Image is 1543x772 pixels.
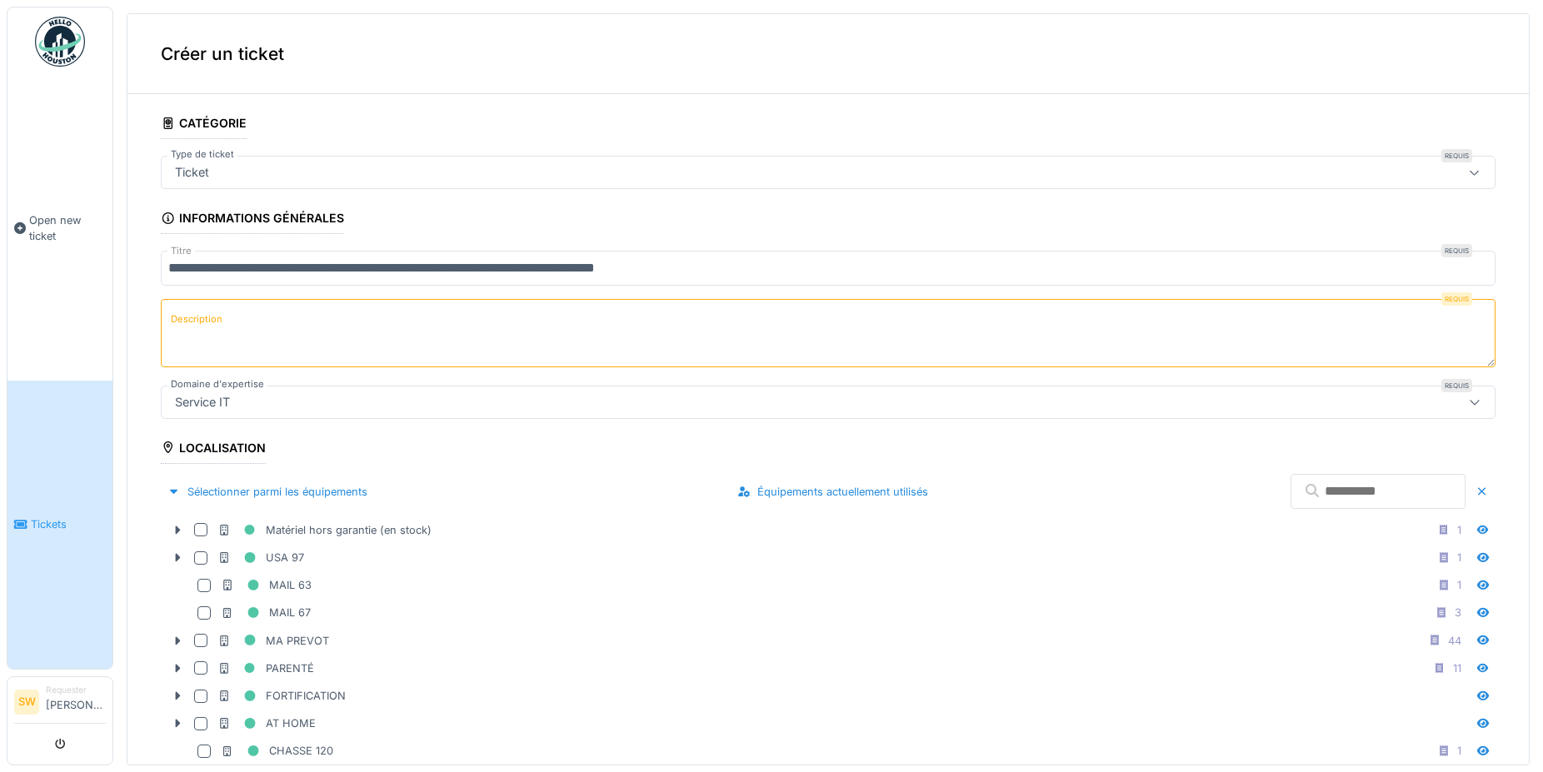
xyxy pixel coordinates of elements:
[1441,292,1472,306] div: Requis
[1457,522,1461,538] div: 1
[1441,379,1472,392] div: Requis
[1455,605,1461,620] div: 3
[221,602,311,623] div: MAIL 67
[167,147,237,162] label: Type de ticket
[14,690,39,715] li: SW
[1457,550,1461,565] div: 1
[221,575,312,595] div: MAIL 63
[221,740,333,761] div: CHASSE 120
[168,393,237,411] div: Service IT
[217,520,432,540] div: Matériel hors garantie (en stock)
[7,76,112,381] a: Open new ticket
[167,244,195,258] label: Titre
[168,163,216,182] div: Ticket
[1448,633,1461,649] div: 44
[46,684,106,720] li: [PERSON_NAME]
[217,547,304,568] div: USA 97
[1441,244,1472,257] div: Requis
[46,684,106,696] div: Requester
[161,111,247,139] div: Catégorie
[217,658,314,679] div: PARENTÉ
[161,206,344,234] div: Informations générales
[35,17,85,67] img: Badge_color-CXgf-gQk.svg
[127,14,1529,94] div: Créer un ticket
[1453,660,1461,676] div: 11
[29,212,106,244] span: Open new ticket
[167,309,226,330] label: Description
[1457,743,1461,759] div: 1
[161,481,374,503] div: Sélectionner parmi les équipements
[1441,149,1472,162] div: Requis
[7,381,112,670] a: Tickets
[217,685,346,706] div: FORTIFICATION
[731,481,935,503] div: Équipements actuellement utilisés
[217,630,329,651] div: MA PREVOT
[1457,577,1461,593] div: 1
[161,436,266,464] div: Localisation
[217,713,316,734] div: AT HOME
[31,516,106,532] span: Tickets
[14,684,106,724] a: SW Requester[PERSON_NAME]
[167,377,267,391] label: Domaine d'expertise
